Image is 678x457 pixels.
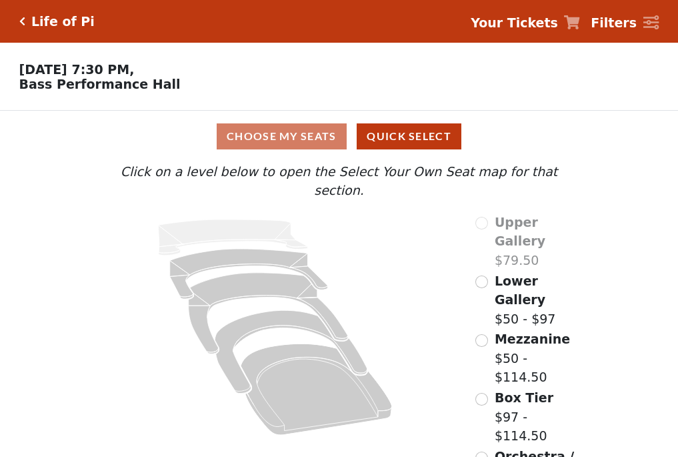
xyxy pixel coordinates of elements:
[495,215,545,249] span: Upper Gallery
[19,17,25,26] a: Click here to go back to filters
[159,219,308,256] path: Upper Gallery - Seats Available: 0
[241,344,393,435] path: Orchestra / Parterre Circle - Seats Available: 52
[495,390,553,405] span: Box Tier
[591,13,659,33] a: Filters
[495,274,545,308] span: Lower Gallery
[591,15,637,30] strong: Filters
[31,14,95,29] h5: Life of Pi
[170,249,328,299] path: Lower Gallery - Seats Available: 165
[357,123,461,149] button: Quick Select
[495,332,570,346] span: Mezzanine
[495,213,584,270] label: $79.50
[471,13,580,33] a: Your Tickets
[495,330,584,387] label: $50 - $114.50
[471,15,558,30] strong: Your Tickets
[94,162,583,200] p: Click on a level below to open the Select Your Own Seat map for that section.
[495,272,584,329] label: $50 - $97
[495,388,584,446] label: $97 - $114.50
